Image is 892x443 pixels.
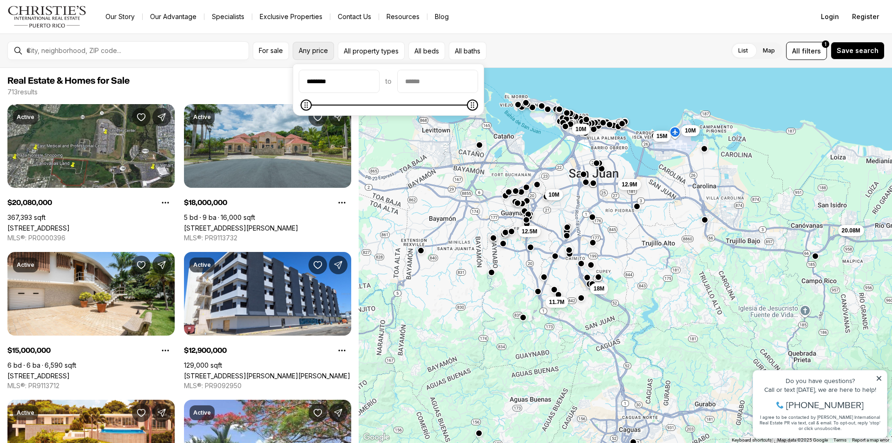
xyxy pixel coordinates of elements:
input: priceMax [398,70,478,93]
a: Exclusive Properties [252,10,330,23]
span: 15M [656,132,667,140]
button: Share Property [152,403,171,422]
button: Save Property: 66 ROAD 66 & ROAD 3 [132,108,151,126]
label: Map [755,42,782,59]
label: List [731,42,755,59]
span: 1 [825,40,826,48]
button: All property types [338,42,405,60]
button: All baths [449,42,486,60]
a: 20 AMAPOLA ST, CAROLINA PR, 00979 [7,372,70,380]
button: Property options [156,341,175,360]
button: Share Property [329,108,348,126]
button: Register [846,7,885,26]
div: Do you have questions? [10,21,134,27]
span: 10M [549,191,559,198]
button: For sale [253,42,289,60]
button: Allfilters1 [786,42,827,60]
p: Active [17,261,34,269]
button: Save Property: CARR 1, KM 21.3 BO. LA MUDA [308,403,327,422]
button: Save Property: URB. LA LOMITA CALLE VISTA LINDA [132,403,151,422]
a: 175 CALLE RUISEÑOR ST, SAN JUAN PR, 00926 [184,224,298,232]
p: Active [193,409,211,417]
button: Save Property: 20 AMAPOLA ST [132,256,151,274]
button: Save Property: 175 CALLE RUISEÑOR ST [308,108,327,126]
span: filters [802,46,821,56]
a: Our Advantage [143,10,204,23]
span: 12.5M [522,228,537,235]
button: 10M [545,189,563,200]
span: 10M [576,126,586,133]
div: Call or text [DATE], we are here to help! [10,30,134,36]
button: 12.5M [518,226,541,237]
button: Any price [293,42,334,60]
button: Share Property [152,108,171,126]
a: 66 ROAD 66 & ROAD 3, CANOVANAS PR, 00729 [7,224,70,232]
a: Resources [379,10,427,23]
span: 18M [594,285,604,292]
p: Active [193,113,211,121]
button: All beds [408,42,445,60]
p: Active [17,113,34,121]
a: Blog [427,10,456,23]
button: Save search [831,42,885,60]
button: Property options [333,193,351,212]
p: 713 results [7,88,38,96]
a: Specialists [204,10,252,23]
span: 11.7M [549,298,564,306]
span: [PHONE_NUMBER] [38,44,116,53]
input: priceMin [299,70,379,93]
button: Share Property [152,256,171,274]
button: 12.9M [618,179,641,190]
button: 10M [681,125,699,136]
span: Register [852,13,879,20]
button: 20.08M [838,225,864,236]
button: Highest Price [291,83,357,101]
button: Property options [156,193,175,212]
p: Active [193,261,211,269]
span: 12.9M [622,181,637,188]
span: Save search [837,47,879,54]
span: I agree to be contacted by [PERSON_NAME] International Real Estate PR via text, call & email. To ... [12,57,132,75]
button: Share Property [329,256,348,274]
p: Active [17,409,34,417]
span: to [385,78,392,85]
button: Share Property [329,403,348,422]
span: For sale [259,47,283,54]
span: Minimum [301,99,312,111]
button: 18M [590,283,608,294]
button: 15M [653,131,671,142]
span: Login [821,13,839,20]
button: 10M [572,124,590,135]
button: Property options [333,341,351,360]
a: Our Story [98,10,142,23]
button: Save Property: 602 BARBOSA AVE [308,256,327,274]
button: Login [815,7,845,26]
a: 602 BARBOSA AVE, SAN JUAN PR, 00926 [184,372,350,380]
button: 11.7M [545,297,568,308]
span: All [792,46,800,56]
span: Maximum [467,99,478,111]
span: Real Estate & Homes for Sale [7,76,130,86]
span: 20.08M [842,227,860,234]
button: Contact Us [330,10,379,23]
span: Any price [299,47,328,54]
span: 10M [685,127,695,134]
img: logo [7,6,87,28]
